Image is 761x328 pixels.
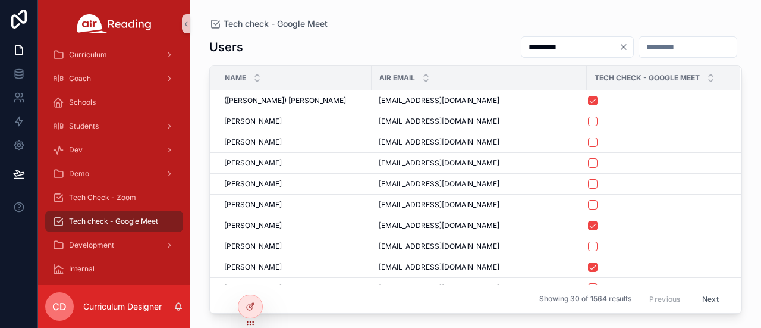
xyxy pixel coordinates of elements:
a: Dev [45,139,183,161]
span: [EMAIL_ADDRESS][DOMAIN_NAME] [379,283,499,293]
span: ([PERSON_NAME]) [PERSON_NAME] [224,96,346,105]
span: [EMAIL_ADDRESS][DOMAIN_NAME] [379,179,499,189]
a: Tech Check - Zoom [45,187,183,208]
span: Schools [69,98,96,107]
span: [PERSON_NAME] [224,242,282,251]
span: Students [69,121,99,131]
a: Curriculum [45,44,183,65]
span: [EMAIL_ADDRESS][DOMAIN_NAME] [379,117,499,126]
span: Tech check - Google Meet [69,217,158,226]
span: [PERSON_NAME] [224,200,282,210]
span: [PERSON_NAME] [224,221,282,230]
button: Next [694,290,727,308]
span: [PERSON_NAME] [224,179,282,189]
span: Tech Check - Google Meet [595,73,700,83]
span: [PERSON_NAME] [224,138,282,147]
a: Students [45,115,183,137]
span: Air Email [379,73,415,83]
a: Coach [45,68,183,89]
span: [PERSON_NAME] [224,283,282,293]
span: [EMAIL_ADDRESS][DOMAIN_NAME] [379,138,499,147]
a: Tech check - Google Meet [45,211,183,232]
span: [PERSON_NAME] [224,158,282,168]
span: [EMAIL_ADDRESS][DOMAIN_NAME] [379,263,499,272]
span: [PERSON_NAME] [224,263,282,272]
h1: Users [209,39,243,55]
img: App logo [77,14,152,33]
span: Curriculum [69,50,107,60]
span: Demo [69,169,89,179]
a: Internal [45,258,183,280]
a: Development [45,235,183,256]
button: Clear [619,42,633,52]
div: scrollable content [38,48,190,285]
p: Curriculum Designer [83,301,162,313]
span: CD [52,299,67,314]
span: Dev [69,145,83,155]
span: [PERSON_NAME] [224,117,282,126]
a: Schools [45,92,183,113]
span: Coach [69,74,91,83]
span: [EMAIL_ADDRESS][DOMAIN_NAME] [379,242,499,251]
span: Tech check - Google Meet [224,18,328,30]
span: Showing 30 of 1564 results [539,295,631,304]
a: Demo [45,163,183,185]
span: [EMAIL_ADDRESS][DOMAIN_NAME] [379,221,499,230]
span: [EMAIL_ADDRESS][DOMAIN_NAME] [379,96,499,105]
span: [EMAIL_ADDRESS][DOMAIN_NAME] [379,200,499,210]
a: Tech check - Google Meet [209,18,328,30]
span: [EMAIL_ADDRESS][DOMAIN_NAME] [379,158,499,168]
span: Tech Check - Zoom [69,193,136,202]
span: Development [69,240,114,250]
span: Internal [69,264,95,274]
span: Name [225,73,246,83]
